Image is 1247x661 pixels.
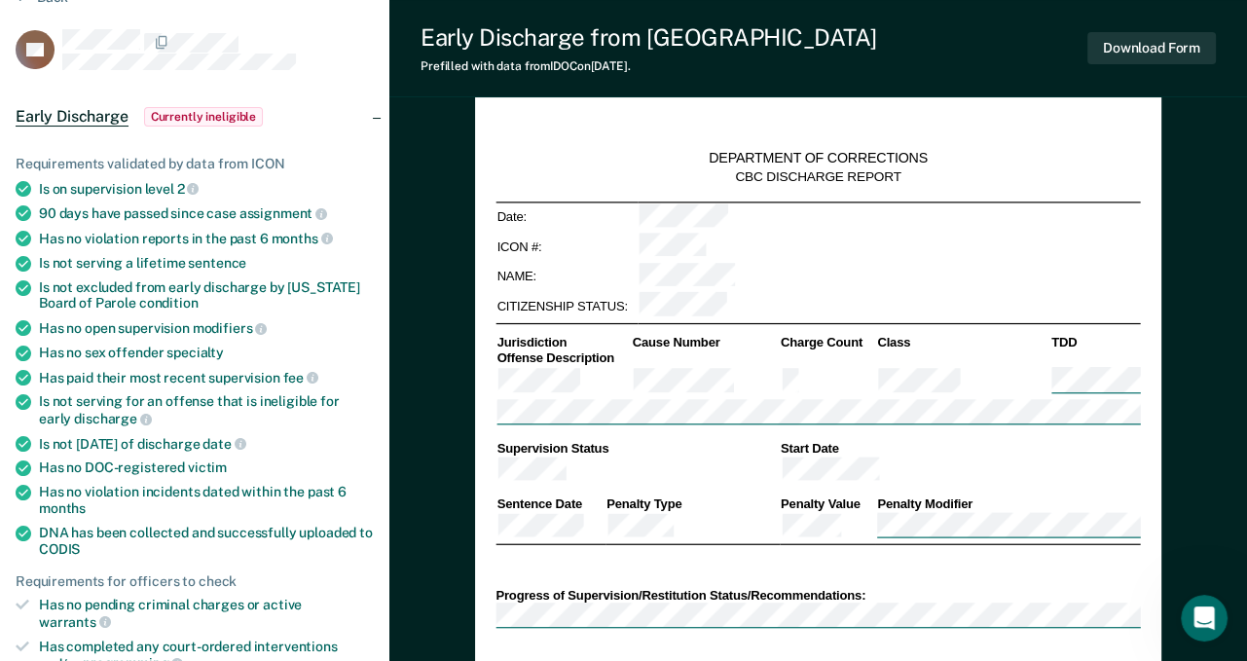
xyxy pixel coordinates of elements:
[39,597,374,630] div: Has no pending criminal charges or active
[735,168,900,186] div: CBC DISCHARGE REPORT
[283,370,318,386] span: fee
[39,255,374,272] div: Is not serving a lifetime
[39,459,374,476] div: Has no DOC-registered
[39,614,111,630] span: warrants
[144,107,264,127] span: Currently ineligible
[39,180,374,198] div: Is on supervision level
[495,495,605,511] th: Sentence Date
[495,202,638,232] td: Date:
[495,232,638,261] td: ICON #:
[780,495,876,511] th: Penalty Value
[39,541,80,557] span: CODIS
[780,334,876,350] th: Charge Count
[495,440,779,457] th: Supervision Status
[605,495,780,511] th: Penalty Type
[188,459,227,475] span: victim
[495,334,631,350] th: Jurisdiction
[39,204,374,222] div: 90 days have passed since case
[39,230,374,247] div: Has no violation reports in the past 6
[1087,32,1216,64] button: Download Form
[39,525,374,558] div: DNA has been collected and successfully uploaded to
[188,255,246,271] span: sentence
[495,586,1140,603] div: Progress of Supervision/Restitution Status/Recommendations:
[39,279,374,312] div: Is not excluded from early discharge by [US_STATE] Board of Parole
[39,500,86,516] span: months
[39,369,374,386] div: Has paid their most recent supervision
[780,440,1141,457] th: Start Date
[421,59,877,73] div: Prefilled with data from IDOC on [DATE] .
[272,231,333,246] span: months
[495,350,631,367] th: Offense Description
[495,291,638,320] td: CITIZENSHIP STATUS:
[495,262,638,291] td: NAME:
[876,334,1050,350] th: Class
[74,411,152,426] span: discharge
[1181,595,1228,642] iframe: Intercom live chat
[16,573,374,590] div: Requirements for officers to check
[39,435,374,453] div: Is not [DATE] of discharge
[166,345,224,360] span: specialty
[709,150,928,168] div: DEPARTMENT OF CORRECTIONS
[202,436,245,452] span: date
[193,320,268,336] span: modifiers
[39,484,374,517] div: Has no violation incidents dated within the past 6
[39,393,374,426] div: Is not serving for an offense that is ineligible for early
[39,319,374,337] div: Has no open supervision
[39,345,374,361] div: Has no sex offender
[1050,334,1141,350] th: TDD
[16,107,128,127] span: Early Discharge
[239,205,327,221] span: assignment
[139,295,199,311] span: condition
[177,181,200,197] span: 2
[632,334,780,350] th: Cause Number
[421,23,877,52] div: Early Discharge from [GEOGRAPHIC_DATA]
[16,156,374,172] div: Requirements validated by data from ICON
[876,495,1141,511] th: Penalty Modifier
